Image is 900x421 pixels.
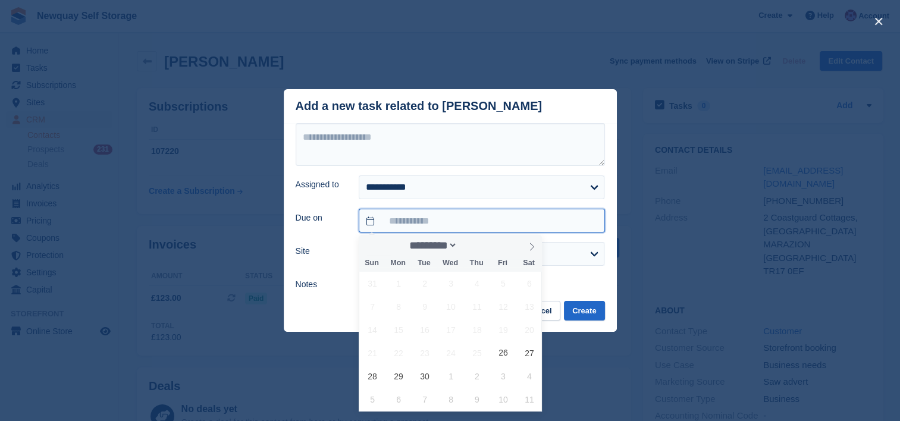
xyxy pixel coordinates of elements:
span: September 26, 2025 [491,341,515,365]
span: October 11, 2025 [518,388,541,411]
label: Site [296,245,345,257]
span: September 5, 2025 [491,272,515,295]
label: Assigned to [296,178,345,191]
span: October 10, 2025 [491,388,515,411]
span: October 8, 2025 [439,388,462,411]
button: close [869,12,888,31]
span: September 11, 2025 [465,295,488,318]
span: September 16, 2025 [413,318,436,341]
span: October 7, 2025 [413,388,436,411]
span: September 6, 2025 [518,272,541,295]
label: Due on [296,212,345,224]
span: September 8, 2025 [387,295,410,318]
span: August 31, 2025 [361,272,384,295]
span: September 19, 2025 [491,318,515,341]
span: Wed [437,259,463,267]
span: September 24, 2025 [439,341,462,365]
span: October 6, 2025 [387,388,410,411]
span: October 9, 2025 [465,388,488,411]
span: September 17, 2025 [439,318,462,341]
button: Create [564,301,604,321]
span: Sun [359,259,385,267]
span: Tue [411,259,437,267]
span: October 3, 2025 [491,365,515,388]
select: Month [406,239,458,252]
span: September 4, 2025 [465,272,488,295]
span: September 18, 2025 [465,318,488,341]
span: September 22, 2025 [387,341,410,365]
span: September 1, 2025 [387,272,410,295]
span: September 20, 2025 [518,318,541,341]
span: October 4, 2025 [518,365,541,388]
span: September 9, 2025 [413,295,436,318]
span: September 2, 2025 [413,272,436,295]
span: October 5, 2025 [361,388,384,411]
span: September 12, 2025 [491,295,515,318]
span: Fri [490,259,516,267]
span: October 1, 2025 [439,365,462,388]
span: September 7, 2025 [361,295,384,318]
span: September 15, 2025 [387,318,410,341]
span: Thu [463,259,490,267]
span: September 25, 2025 [465,341,488,365]
span: September 10, 2025 [439,295,462,318]
span: October 2, 2025 [465,365,488,388]
span: September 28, 2025 [361,365,384,388]
span: September 14, 2025 [361,318,384,341]
span: September 21, 2025 [361,341,384,365]
label: Notes [296,278,345,291]
span: Mon [385,259,411,267]
span: September 13, 2025 [518,295,541,318]
div: Add a new task related to [PERSON_NAME] [296,99,542,113]
span: Sat [516,259,542,267]
span: September 30, 2025 [413,365,436,388]
span: September 27, 2025 [518,341,541,365]
span: September 29, 2025 [387,365,410,388]
span: September 23, 2025 [413,341,436,365]
input: Year [457,239,495,252]
span: September 3, 2025 [439,272,462,295]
